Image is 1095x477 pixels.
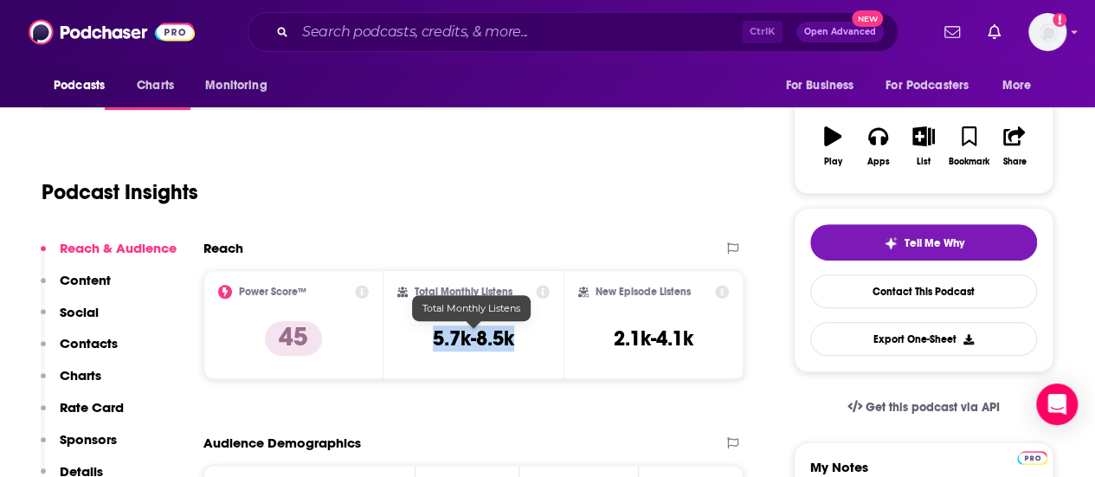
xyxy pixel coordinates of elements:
[810,274,1037,308] a: Contact This Podcast
[41,431,117,463] button: Sponsors
[917,157,931,167] div: List
[937,17,967,47] a: Show notifications dropdown
[796,22,884,42] button: Open AdvancedNew
[137,74,174,98] span: Charts
[42,179,198,205] h1: Podcast Insights
[60,399,124,416] p: Rate Card
[60,240,177,256] p: Reach & Audience
[834,386,1014,429] a: Get this podcast via API
[824,157,842,167] div: Play
[41,367,101,399] button: Charts
[29,16,195,48] img: Podchaser - Follow, Share and Rate Podcasts
[949,157,989,167] div: Bookmark
[785,74,853,98] span: For Business
[810,224,1037,261] button: tell me why sparkleTell Me Why
[810,115,855,177] button: Play
[248,12,899,52] div: Search podcasts, credits, & more...
[295,18,742,46] input: Search podcasts, credits, & more...
[1028,13,1066,51] span: Logged in as BerkMarc
[205,74,267,98] span: Monitoring
[981,17,1008,47] a: Show notifications dropdown
[60,272,111,288] p: Content
[874,69,994,102] button: open menu
[614,326,693,351] h3: 2.1k-4.1k
[596,286,691,298] h2: New Episode Listens
[884,236,898,250] img: tell me why sparkle
[203,435,361,451] h2: Audience Demographics
[203,240,243,256] h2: Reach
[1028,13,1066,51] button: Show profile menu
[1028,13,1066,51] img: User Profile
[946,115,991,177] button: Bookmark
[1002,74,1032,98] span: More
[804,28,876,36] span: Open Advanced
[42,69,127,102] button: open menu
[810,322,1037,356] button: Export One-Sheet
[1017,448,1047,465] a: Pro website
[886,74,969,98] span: For Podcasters
[41,399,124,431] button: Rate Card
[1053,13,1066,27] svg: Add a profile image
[54,74,105,98] span: Podcasts
[41,240,177,272] button: Reach & Audience
[1017,451,1047,465] img: Podchaser Pro
[990,69,1053,102] button: open menu
[193,69,289,102] button: open menu
[41,335,118,367] button: Contacts
[905,236,964,250] span: Tell Me Why
[867,157,890,167] div: Apps
[433,326,514,351] h3: 5.7k-8.5k
[41,304,99,336] button: Social
[1002,157,1026,167] div: Share
[852,10,883,27] span: New
[60,367,101,384] p: Charts
[901,115,946,177] button: List
[41,272,111,304] button: Content
[126,69,184,102] a: Charts
[265,321,322,356] p: 45
[60,335,118,351] p: Contacts
[855,115,900,177] button: Apps
[1036,384,1078,425] div: Open Intercom Messenger
[239,286,306,298] h2: Power Score™
[60,431,117,448] p: Sponsors
[773,69,875,102] button: open menu
[742,21,783,43] span: Ctrl K
[422,302,520,314] span: Total Monthly Listens
[60,304,99,320] p: Social
[992,115,1037,177] button: Share
[866,400,1000,415] span: Get this podcast via API
[415,286,512,298] h2: Total Monthly Listens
